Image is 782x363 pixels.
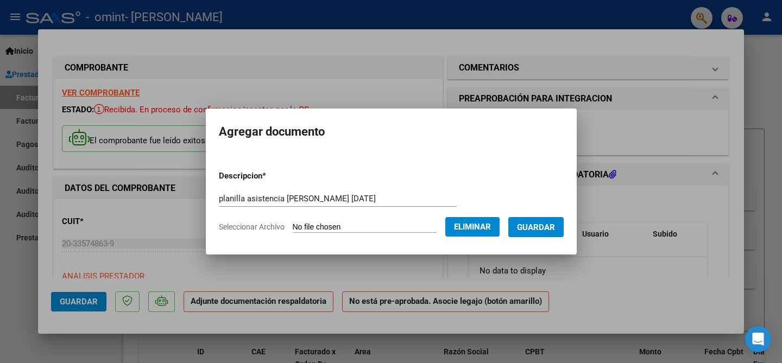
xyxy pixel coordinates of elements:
[219,170,323,182] p: Descripcion
[445,217,500,237] button: Eliminar
[219,122,564,142] h2: Agregar documento
[219,222,285,231] span: Seleccionar Archivo
[745,326,771,352] div: Open Intercom Messenger
[508,217,564,237] button: Guardar
[454,222,491,232] span: Eliminar
[517,222,555,232] span: Guardar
